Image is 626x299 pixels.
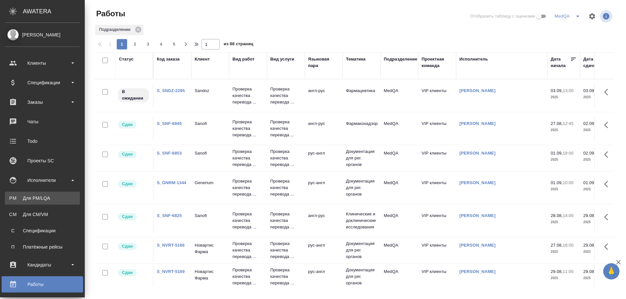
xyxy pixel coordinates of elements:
p: Документация для рег. органов [346,148,377,168]
div: Дата начала [551,56,570,69]
span: Настроить таблицу [584,8,600,24]
p: 2025 [583,94,609,101]
div: Подразделение [95,25,143,35]
p: Фармаконадзор [346,120,377,127]
p: Документация для рег. органов [346,267,377,286]
td: VIP клиенты [418,147,456,170]
button: Здесь прячутся важные кнопки [600,147,616,162]
div: Код заказа [157,56,180,62]
p: 2025 [551,275,577,281]
p: 02.09, [583,151,595,156]
p: Проверка качества перевода ... [232,211,264,230]
p: 12:45 [563,121,574,126]
div: [PERSON_NAME] [5,31,80,38]
p: 14:00 [563,213,574,218]
p: Проверка качества перевода ... [232,178,264,197]
p: 03.09, [551,88,563,93]
span: 2 [130,41,140,48]
td: VIP клиенты [418,209,456,232]
p: 28.08, [551,213,563,218]
a: S_NVRT-5169 [157,269,185,274]
td: рус-англ [305,239,343,262]
a: [PERSON_NAME] [459,269,496,274]
div: Todo [5,136,80,146]
p: Проверка качества перевода ... [232,86,264,105]
p: 2025 [551,249,577,255]
p: 13:00 [563,88,574,93]
td: рус-англ [305,176,343,199]
p: Проверка качества перевода ... [232,267,264,286]
span: Работы [95,8,125,19]
p: 2025 [551,186,577,193]
td: рус-англ [305,265,343,288]
p: 11:00 [563,269,574,274]
td: англ-рус [305,209,343,232]
td: VIP клиенты [418,265,456,288]
p: Сдан [122,151,133,157]
p: Подразделение [99,26,133,33]
td: VIP клиенты [418,117,456,140]
p: Проверка качества перевода ... [270,267,302,286]
div: Спецификации [8,227,77,234]
p: 16:00 [563,243,574,248]
p: 29.08, [583,243,595,248]
div: Для PM/LQA [8,195,77,201]
a: [PERSON_NAME] [459,121,496,126]
p: 29.08, [583,213,595,218]
p: 2025 [583,186,609,193]
p: 2025 [551,156,577,163]
div: Чаты [5,117,80,127]
a: S_SNF-6825 [157,213,182,218]
td: MedQA [380,176,418,199]
div: Дата сдачи [583,56,603,69]
p: Новартис Фарма [195,242,226,255]
a: [PERSON_NAME] [459,213,496,218]
p: 2025 [583,275,609,281]
td: MedQA [380,147,418,170]
div: Подразделение [384,56,417,62]
p: 03.09, [583,88,595,93]
p: Новартис Фарма [195,268,226,281]
span: 4 [156,41,166,48]
p: Проверка качества перевода ... [270,148,302,168]
div: Исполнитель назначен, приступать к работе пока рано [117,88,150,103]
div: Тематика [346,56,365,62]
a: Проекты SC [2,153,83,169]
td: VIP клиенты [418,176,456,199]
div: Для CM/VM [8,211,77,218]
p: Sandoz [195,88,226,94]
p: 2025 [551,127,577,133]
p: 2025 [583,219,609,225]
a: [PERSON_NAME] [459,88,496,93]
td: англ-рус [305,84,343,107]
a: Todo [2,133,83,149]
span: Посмотреть информацию [600,10,614,22]
p: 27.08, [551,121,563,126]
p: В ожидании [122,88,145,102]
p: Проверка качества перевода ... [232,148,264,168]
p: Сдан [122,121,133,128]
p: Документация для рег. органов [346,178,377,197]
div: Исполнитель [459,56,488,62]
p: 2025 [551,94,577,101]
a: PMДля PM/LQA [5,192,80,205]
p: Sanofi [195,120,226,127]
div: Клиенты [5,58,80,68]
button: Здесь прячутся важные кнопки [600,265,616,281]
a: S_SNF-6845 [157,121,182,126]
p: 2025 [583,249,609,255]
td: англ-рус [305,117,343,140]
a: Работы [2,276,83,292]
div: Вид услуги [270,56,294,62]
td: VIP клиенты [418,239,456,262]
div: Платёжные рейсы [8,244,77,250]
p: Сдан [122,213,133,220]
div: Статус [119,56,134,62]
p: 29.08, [583,269,595,274]
div: Языковая пара [308,56,339,69]
div: Менеджер проверил работу исполнителя, передает ее на следующий этап [117,212,150,221]
button: 🙏 [603,263,619,279]
div: Спецификации [5,78,80,88]
p: 01.09, [583,180,595,185]
p: Клинические и доклинические исследования [346,211,377,230]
